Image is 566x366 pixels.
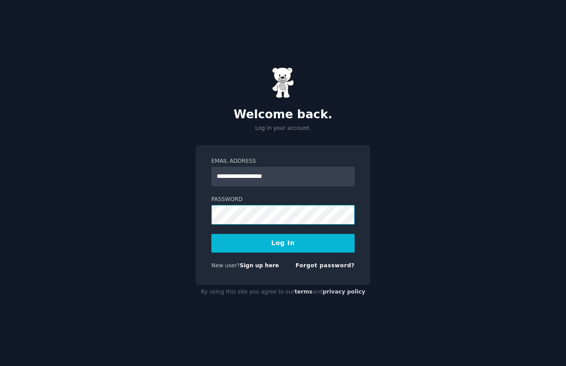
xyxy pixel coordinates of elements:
[211,157,355,165] label: Email Address
[196,108,370,122] h2: Welcome back.
[272,67,294,98] img: Gummy Bear
[196,125,370,133] p: Log in your account.
[211,234,355,253] button: Log In
[295,289,312,295] a: terms
[196,285,370,299] div: By using this site you agree to our and
[211,262,240,269] span: New user?
[240,262,279,269] a: Sign up here
[211,196,355,204] label: Password
[323,289,365,295] a: privacy policy
[295,262,355,269] a: Forgot password?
